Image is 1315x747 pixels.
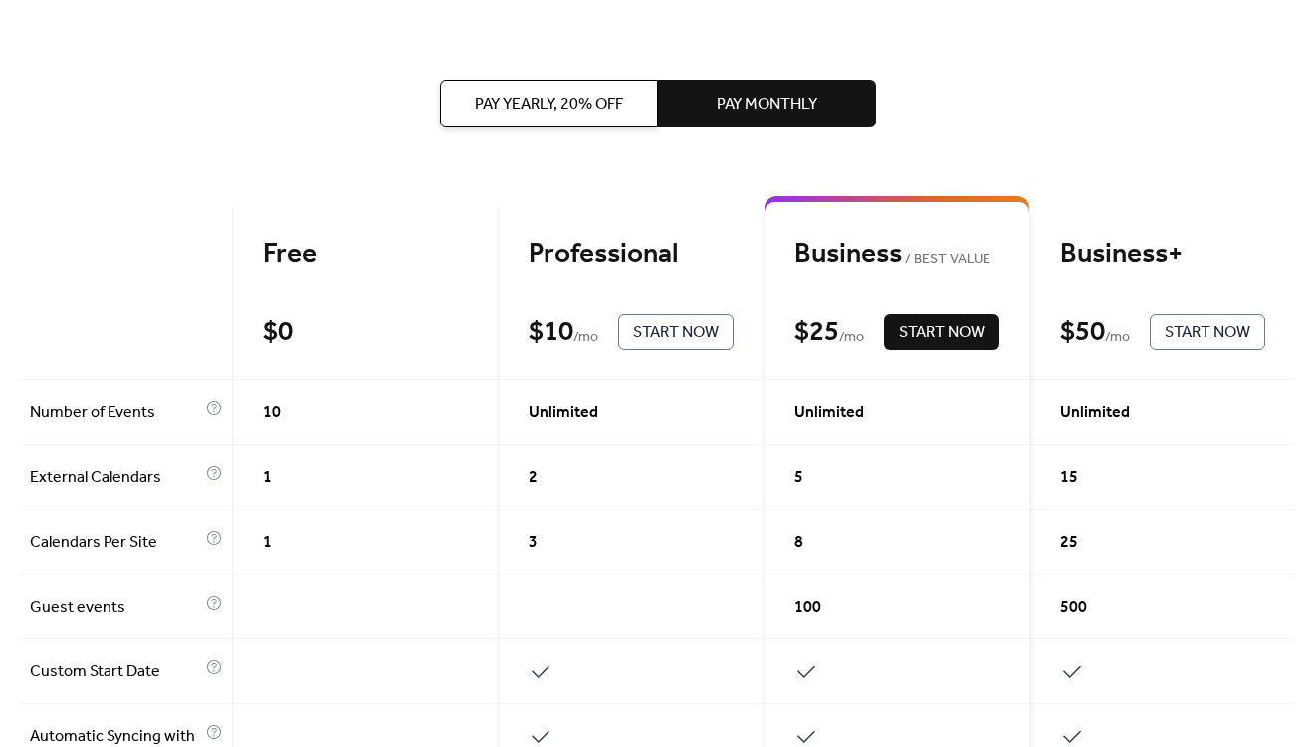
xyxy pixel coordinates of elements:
div: $ 50 [1060,315,1105,350]
button: Pay Monthly [658,80,876,127]
div: Free [263,237,468,272]
div: $ 25 [794,315,839,350]
span: External Calendars [30,466,201,490]
button: Pay Yearly, 20% off [440,80,658,127]
span: 8 [794,531,803,555]
span: Number of Events [30,401,201,425]
span: BEST VALUE [902,248,990,272]
button: Start Now [1150,314,1265,350]
span: 1 [263,531,272,555]
span: 5 [794,466,803,490]
span: 100 [794,596,821,620]
span: Pay Monthly [717,93,817,117]
span: / mo [1105,326,1130,350]
span: 3 [529,531,538,555]
span: Unlimited [1060,401,1130,425]
span: 10 [263,401,281,425]
span: Custom Start Date [30,660,201,684]
span: / mo [573,326,598,350]
div: $ 0 [263,315,293,350]
span: 2 [529,466,538,490]
span: Start Now [633,321,719,345]
span: 1 [263,466,272,490]
span: / mo [839,326,864,350]
button: Start Now [884,314,999,350]
span: Unlimited [529,401,598,425]
span: Start Now [1165,321,1250,345]
span: Pay Yearly, 20% off [475,93,623,117]
span: 500 [1060,596,1087,620]
div: Business+ [1060,237,1265,272]
div: $ 10 [529,315,573,350]
span: 15 [1060,466,1078,490]
span: Guest events [30,596,201,620]
span: Calendars Per Site [30,531,201,555]
button: Start Now [618,314,734,350]
div: Business [794,237,999,272]
span: Start Now [899,321,985,345]
span: Unlimited [794,401,864,425]
div: Professional [529,237,734,272]
span: 25 [1060,531,1078,555]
